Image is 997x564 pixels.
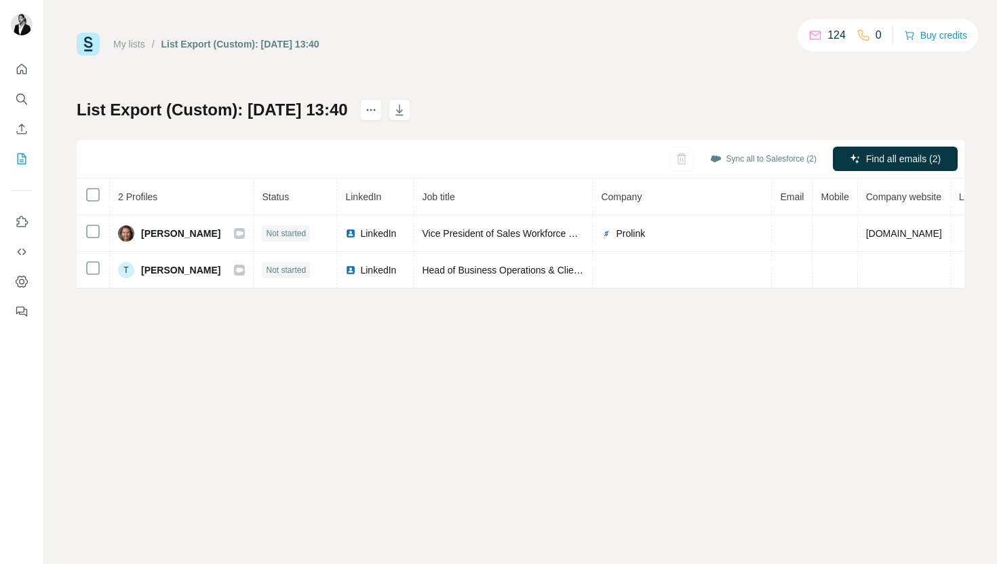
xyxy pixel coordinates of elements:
[141,263,220,277] span: [PERSON_NAME]
[118,225,134,242] img: Avatar
[701,149,826,169] button: Sync all to Salesforce (2)
[11,240,33,264] button: Use Surfe API
[118,262,134,278] div: T
[345,228,356,239] img: LinkedIn logo
[360,99,382,121] button: actions
[77,99,348,121] h1: List Export (Custom): [DATE] 13:40
[616,227,645,240] span: Prolink
[266,264,306,276] span: Not started
[77,33,100,56] img: Surfe Logo
[11,147,33,171] button: My lists
[11,299,33,324] button: Feedback
[113,39,145,50] a: My lists
[345,265,356,276] img: LinkedIn logo
[152,37,155,51] li: /
[422,191,454,202] span: Job title
[118,191,157,202] span: 2 Profiles
[866,228,942,239] span: [DOMAIN_NAME]
[876,27,882,43] p: 0
[360,227,396,240] span: LinkedIn
[422,265,621,276] span: Head of Business Operations & Client Services
[422,228,607,239] span: Vice President of Sales Workforce Solutions
[11,57,33,81] button: Quick start
[959,191,995,202] span: Landline
[11,269,33,294] button: Dashboard
[866,152,941,166] span: Find all emails (2)
[904,26,967,45] button: Buy credits
[601,191,642,202] span: Company
[601,228,612,239] img: company-logo
[866,191,941,202] span: Company website
[266,227,306,240] span: Not started
[161,37,319,51] div: List Export (Custom): [DATE] 13:40
[827,27,846,43] p: 124
[11,14,33,35] img: Avatar
[780,191,804,202] span: Email
[360,263,396,277] span: LinkedIn
[262,191,289,202] span: Status
[345,191,381,202] span: LinkedIn
[141,227,220,240] span: [PERSON_NAME]
[821,191,848,202] span: Mobile
[11,210,33,234] button: Use Surfe on LinkedIn
[11,87,33,111] button: Search
[833,147,958,171] button: Find all emails (2)
[11,117,33,141] button: Enrich CSV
